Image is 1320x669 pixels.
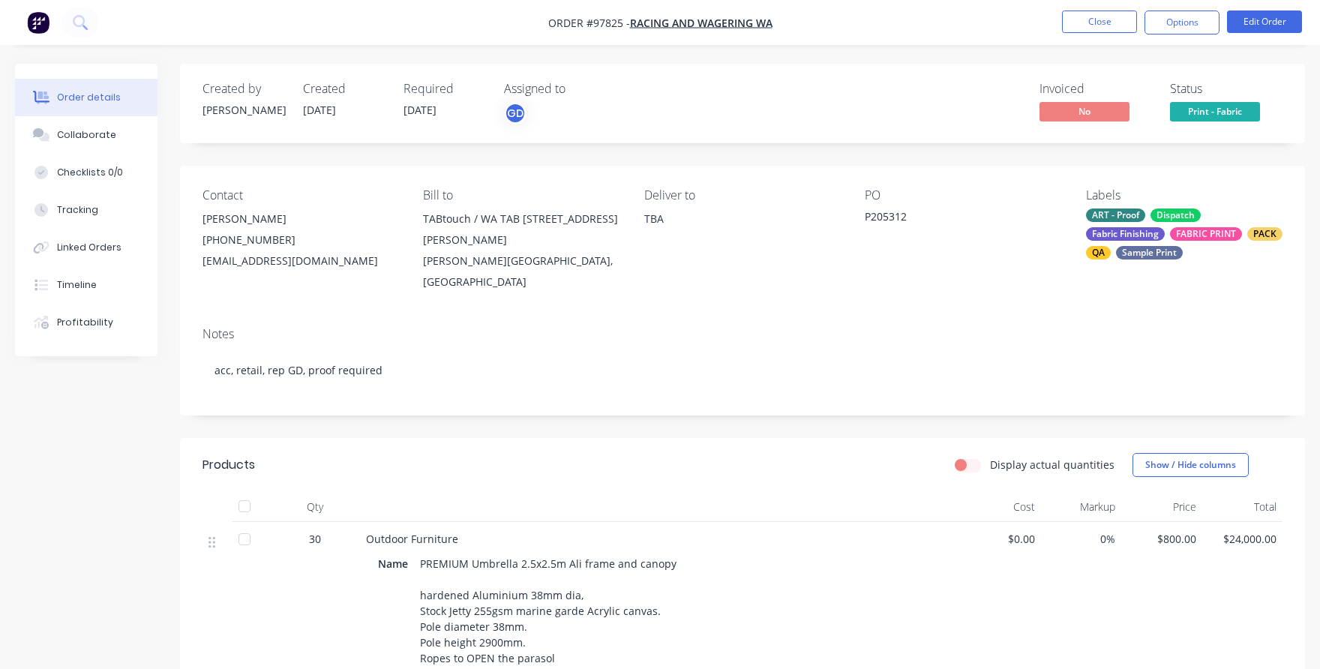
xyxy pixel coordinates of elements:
[57,203,98,217] div: Tracking
[27,11,49,34] img: Factory
[202,102,285,118] div: [PERSON_NAME]
[403,82,486,96] div: Required
[303,103,336,117] span: [DATE]
[423,250,619,292] div: [PERSON_NAME][GEOGRAPHIC_DATA], [GEOGRAPHIC_DATA]
[15,266,157,304] button: Timeline
[1127,531,1196,547] span: $800.00
[57,241,121,254] div: Linked Orders
[15,191,157,229] button: Tracking
[1144,10,1219,34] button: Options
[1227,10,1302,33] button: Edit Order
[1116,246,1183,259] div: Sample Print
[865,188,1061,202] div: PO
[1170,102,1260,124] button: Print - Fabric
[303,82,385,96] div: Created
[1269,618,1305,654] iframe: Intercom live chat
[270,492,360,522] div: Qty
[1150,208,1201,222] div: Dispatch
[202,229,399,250] div: [PHONE_NUMBER]
[548,16,630,30] span: Order #97825 -
[403,103,436,117] span: [DATE]
[1247,227,1282,241] div: PACK
[990,457,1114,472] label: Display actual quantities
[1041,492,1122,522] div: Markup
[378,553,414,574] div: Name
[57,91,121,104] div: Order details
[423,208,619,250] div: TABtouch / WA TAB [STREET_ADDRESS][PERSON_NAME]
[57,278,97,292] div: Timeline
[57,128,116,142] div: Collaborate
[202,347,1282,393] div: acc, retail, rep GD, proof required
[1039,102,1129,121] span: No
[1086,246,1111,259] div: QA
[644,208,841,229] div: TBA
[504,102,526,124] button: GD
[202,82,285,96] div: Created by
[1202,492,1283,522] div: Total
[644,208,841,256] div: TBA
[15,116,157,154] button: Collaborate
[1062,10,1137,33] button: Close
[865,208,1052,229] div: P205312
[202,208,399,271] div: [PERSON_NAME][PHONE_NUMBER][EMAIL_ADDRESS][DOMAIN_NAME]
[1132,453,1249,477] button: Show / Hide columns
[1086,227,1165,241] div: Fabric Finishing
[202,250,399,271] div: [EMAIL_ADDRESS][DOMAIN_NAME]
[966,531,1035,547] span: $0.00
[202,456,255,474] div: Products
[630,16,772,30] a: Racing and Wagering WA
[366,532,458,546] span: Outdoor Furniture
[1208,531,1277,547] span: $24,000.00
[1170,102,1260,121] span: Print - Fabric
[1047,531,1116,547] span: 0%
[15,229,157,266] button: Linked Orders
[644,188,841,202] div: Deliver to
[15,79,157,116] button: Order details
[504,82,654,96] div: Assigned to
[1086,208,1145,222] div: ART - Proof
[1039,82,1152,96] div: Invoiced
[202,188,399,202] div: Contact
[423,208,619,292] div: TABtouch / WA TAB [STREET_ADDRESS][PERSON_NAME][PERSON_NAME][GEOGRAPHIC_DATA], [GEOGRAPHIC_DATA]
[1170,82,1282,96] div: Status
[15,154,157,191] button: Checklists 0/0
[57,316,113,329] div: Profitability
[202,327,1282,341] div: Notes
[1121,492,1202,522] div: Price
[960,492,1041,522] div: Cost
[57,166,123,179] div: Checklists 0/0
[1086,188,1282,202] div: Labels
[423,188,619,202] div: Bill to
[15,304,157,341] button: Profitability
[202,208,399,229] div: [PERSON_NAME]
[309,531,321,547] span: 30
[1170,227,1242,241] div: FABRIC PRINT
